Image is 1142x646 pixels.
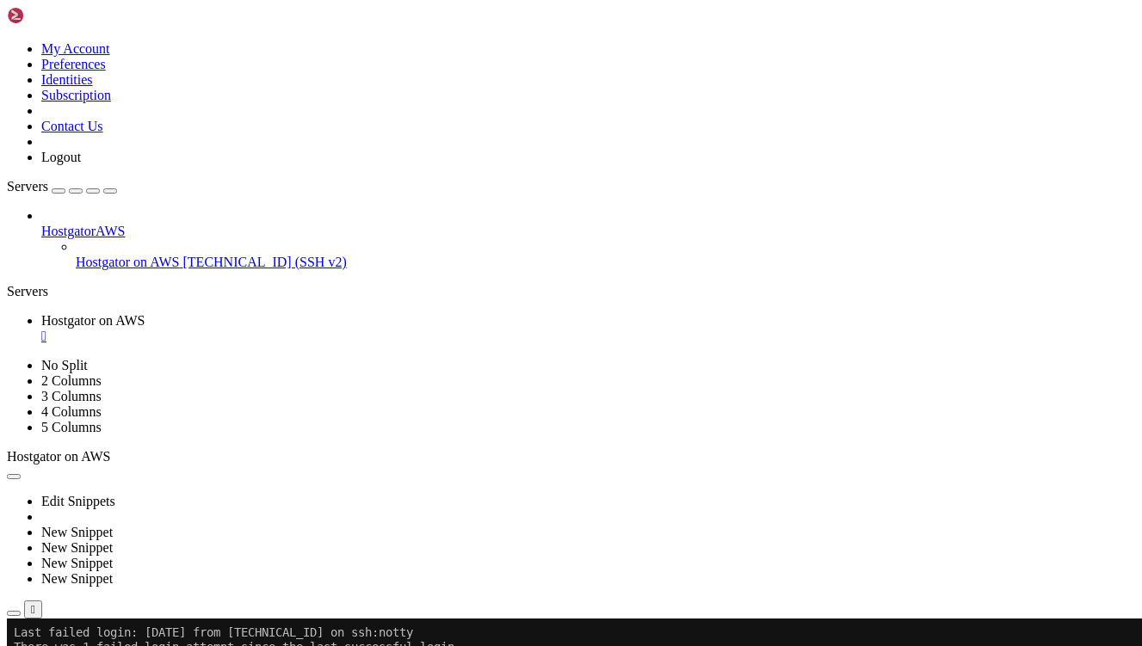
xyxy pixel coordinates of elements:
a: 5 Columns [41,420,102,434]
x-row: Last login: [DATE] from [TECHNICAL_ID] [7,35,917,50]
a: 4 Columns [41,404,102,419]
img: Shellngn [7,7,106,24]
span: Hostgator on AWS [76,255,180,269]
div: Servers [7,284,1135,299]
span: Hostgator on AWS [7,449,111,464]
span: [ip-172-31-44-17.us-west-2.compute.internal:~]> [7,65,330,78]
a: New Snippet [41,556,113,570]
a: New Snippet [41,525,113,539]
x-row: There was 1 failed login attempt since the last successful login. [7,22,917,36]
a: Identities [41,72,93,87]
li: HostgatorAWS [41,208,1135,270]
a: No Split [41,358,88,372]
span: Servers [7,179,48,194]
a: Subscription [41,88,111,102]
a: Edit Snippets [41,494,115,508]
a: Logout [41,150,81,164]
li: Hostgator on AWS [TECHNICAL_ID] (SSH v2) [76,239,1135,270]
a: Preferences [41,57,106,71]
a: Contact Us [41,119,103,133]
span: HostgatorAWS [41,224,125,238]
a: New Snippet [41,571,113,586]
a: Hostgator on AWS [41,313,1135,344]
button:  [24,600,42,618]
a:  [41,329,1135,344]
a: Hostgator on AWS [TECHNICAL_ID] (SSH v2) [76,255,1135,270]
a: New Snippet [41,540,113,555]
span: Hostgator on AWS [41,313,145,328]
span: [TECHNICAL_ID] (SSH v2) [183,255,347,269]
div:  [31,603,35,616]
a: HostgatorAWS [41,224,1135,239]
a: Servers [7,179,117,194]
x-row: BASH shell ready for centos [7,50,917,65]
a: My Account [41,41,110,56]
a: 2 Columns [41,373,102,388]
x-row: Last failed login: [DATE] from [TECHNICAL_ID] on ssh:notty [7,7,917,22]
a: 3 Columns [41,389,102,403]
